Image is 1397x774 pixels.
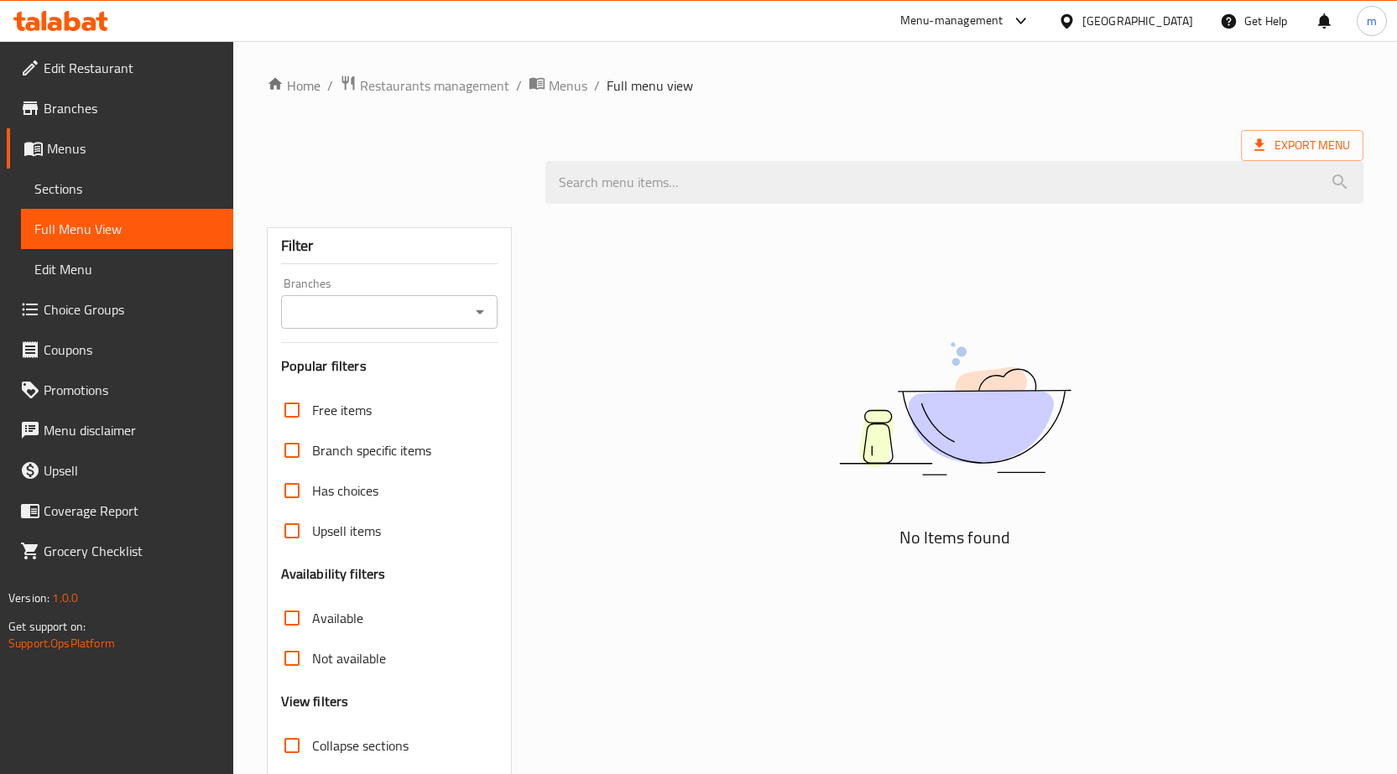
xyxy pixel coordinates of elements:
[516,75,522,96] li: /
[281,356,498,376] h3: Popular filters
[900,11,1003,31] div: Menu-management
[267,75,1363,96] nav: breadcrumb
[8,616,86,637] span: Get support on:
[327,75,333,96] li: /
[281,692,349,711] h3: View filters
[1241,130,1363,161] span: Export Menu
[745,524,1165,551] h5: No Items found
[7,410,233,450] a: Menu disclaimer
[312,735,409,756] span: Collapse sections
[44,58,220,78] span: Edit Restaurant
[7,491,233,531] a: Coverage Report
[44,380,220,400] span: Promotions
[44,541,220,561] span: Grocery Checklist
[7,450,233,491] a: Upsell
[745,298,1165,520] img: dish.svg
[281,564,386,584] h3: Availability filters
[44,420,220,440] span: Menu disclaimer
[44,501,220,521] span: Coverage Report
[21,249,233,289] a: Edit Menu
[44,340,220,360] span: Coupons
[34,179,220,199] span: Sections
[594,75,600,96] li: /
[21,209,233,249] a: Full Menu View
[312,400,372,420] span: Free items
[7,330,233,370] a: Coupons
[47,138,220,158] span: Menus
[7,289,233,330] a: Choice Groups
[312,521,381,541] span: Upsell items
[281,228,498,264] div: Filter
[1367,12,1377,30] span: m
[549,75,587,96] span: Menus
[340,75,509,96] a: Restaurants management
[607,75,693,96] span: Full menu view
[545,161,1363,204] input: search
[7,88,233,128] a: Branches
[529,75,587,96] a: Menus
[7,531,233,571] a: Grocery Checklist
[44,98,220,118] span: Branches
[8,587,50,609] span: Version:
[1254,135,1350,156] span: Export Menu
[44,299,220,319] span: Choice Groups
[312,648,386,668] span: Not available
[7,370,233,410] a: Promotions
[7,48,233,88] a: Edit Restaurant
[312,608,363,628] span: Available
[34,259,220,279] span: Edit Menu
[267,75,321,96] a: Home
[21,169,233,209] a: Sections
[312,440,431,460] span: Branch specific items
[312,481,378,501] span: Has choices
[468,300,492,324] button: Open
[44,460,220,481] span: Upsell
[52,587,78,609] span: 1.0.0
[7,128,233,169] a: Menus
[8,632,115,654] a: Support.OpsPlatform
[360,75,509,96] span: Restaurants management
[34,219,220,239] span: Full Menu View
[1082,12,1193,30] div: [GEOGRAPHIC_DATA]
